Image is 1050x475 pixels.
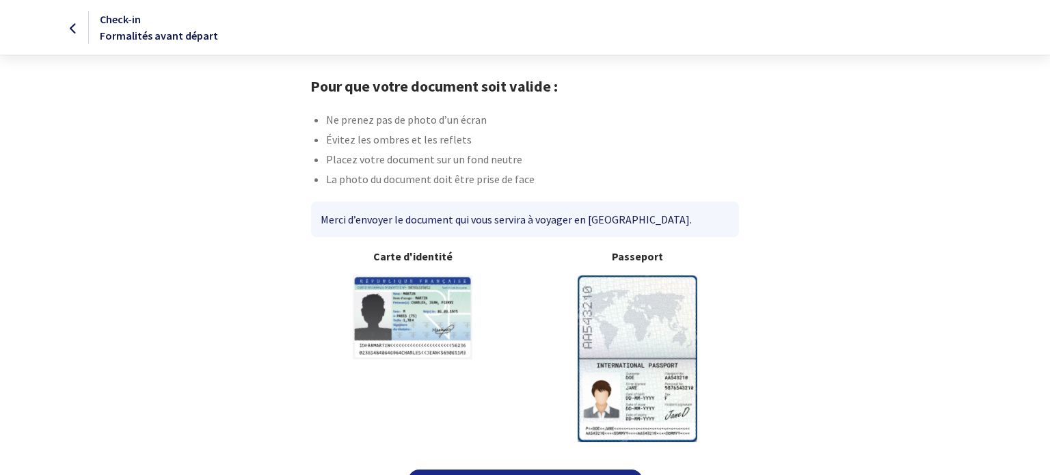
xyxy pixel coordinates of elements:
[326,131,739,151] li: Évitez les ombres et les reflets
[326,111,739,131] li: Ne prenez pas de photo d’un écran
[536,248,739,264] b: Passeport
[353,275,472,359] img: illuCNI.svg
[326,171,739,191] li: La photo du document doit être prise de face
[310,77,739,95] h1: Pour que votre document soit valide :
[311,248,514,264] b: Carte d'identité
[100,12,218,42] span: Check-in Formalités avant départ
[311,202,738,237] div: Merci d’envoyer le document qui vous servira à voyager en [GEOGRAPHIC_DATA].
[326,151,739,171] li: Placez votre document sur un fond neutre
[578,275,697,442] img: illuPasseport.svg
